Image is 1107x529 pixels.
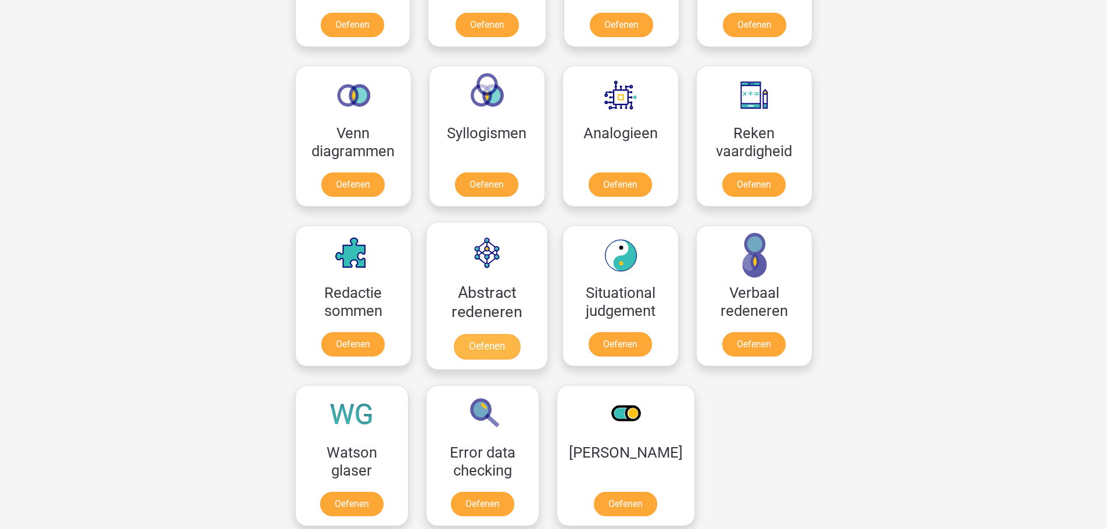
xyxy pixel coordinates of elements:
[590,13,653,37] a: Oefenen
[723,13,786,37] a: Oefenen
[321,172,385,197] a: Oefenen
[455,172,518,197] a: Oefenen
[321,332,385,357] a: Oefenen
[594,492,657,516] a: Oefenen
[722,332,786,357] a: Oefenen
[451,492,514,516] a: Oefenen
[321,13,384,37] a: Oefenen
[456,13,519,37] a: Oefenen
[589,172,652,197] a: Oefenen
[722,172,786,197] a: Oefenen
[320,492,384,516] a: Oefenen
[589,332,652,357] a: Oefenen
[453,334,520,359] a: Oefenen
